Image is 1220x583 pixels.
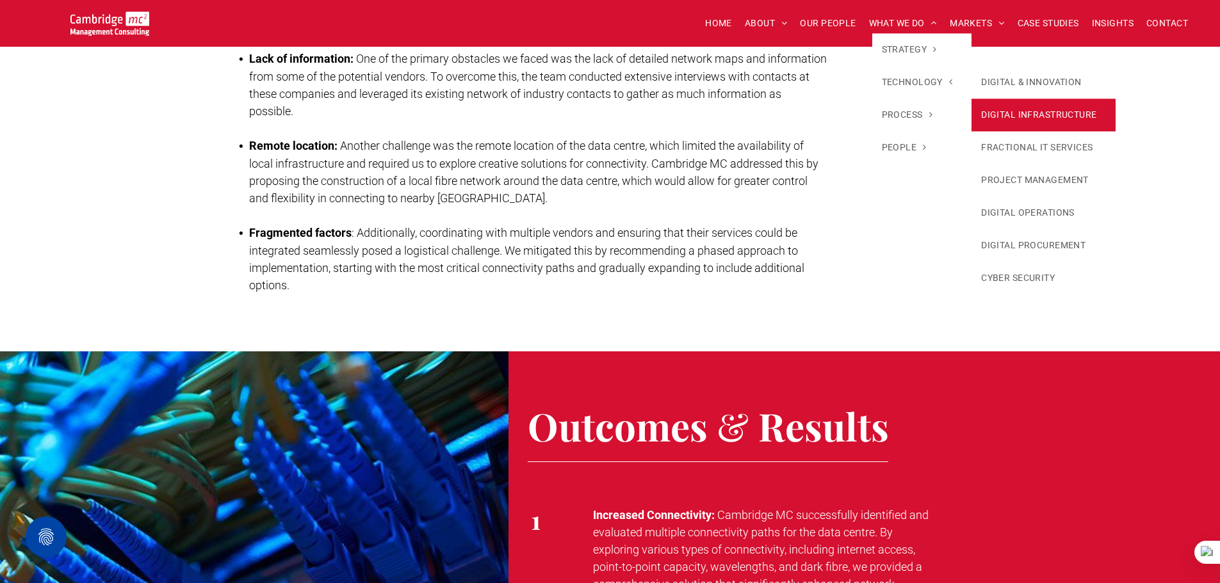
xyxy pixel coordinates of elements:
a: MARKETS [943,13,1011,33]
a: DIGITAL PROCUREMENT [972,229,1116,262]
span: & [717,400,749,451]
span: PROCESS [882,108,932,122]
a: DIGITAL & INNOVATION [972,66,1116,99]
a: PROCESS [872,99,972,131]
span: Another challenge was the remote location of the data centre, which limited the availability of l... [249,139,818,205]
span: 1 [531,502,541,536]
a: INSIGHTS [1086,13,1140,33]
strong: Fragmented factors [249,226,352,239]
strong: Increased Connectivity: [593,508,715,522]
span: One of the primary obstacles we faced was the lack of detailed network maps and information from ... [249,52,827,118]
a: STRATEGY [872,33,972,66]
a: HOME [699,13,738,33]
span: PEOPLE [882,141,927,154]
a: WHAT WE DO [863,13,944,33]
a: PROJECT MANAGEMENT [972,164,1116,196]
a: OUR PEOPLE [793,13,862,33]
a: FRACTIONAL IT SERVICES [972,131,1116,164]
a: CONTACT [1140,13,1194,33]
span: STRATEGY [882,43,937,56]
strong: Lack of information: [249,52,354,65]
span: : Additionally, coordinating with multiple vendors and ensuring that their services could be inte... [249,226,804,292]
a: CASE STUDIES [1011,13,1086,33]
strong: Remote location: [249,139,338,152]
a: PEOPLE [872,131,972,164]
img: Go to Homepage [70,12,149,36]
a: TECHNOLOGY [872,66,972,99]
span: Outcomes [528,400,708,451]
a: DIGITAL INFRASTRUCTURE [972,99,1116,131]
span: WHAT WE DO [869,13,938,33]
span: TECHNOLOGY [882,76,953,89]
a: DIGITAL OPERATIONS [972,196,1116,229]
span: Results [758,400,889,451]
a: ABOUT [738,13,794,33]
a: CYBER SECURITY [972,262,1116,294]
a: Your Business Transformed | Cambridge Management Consulting [70,13,149,27]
